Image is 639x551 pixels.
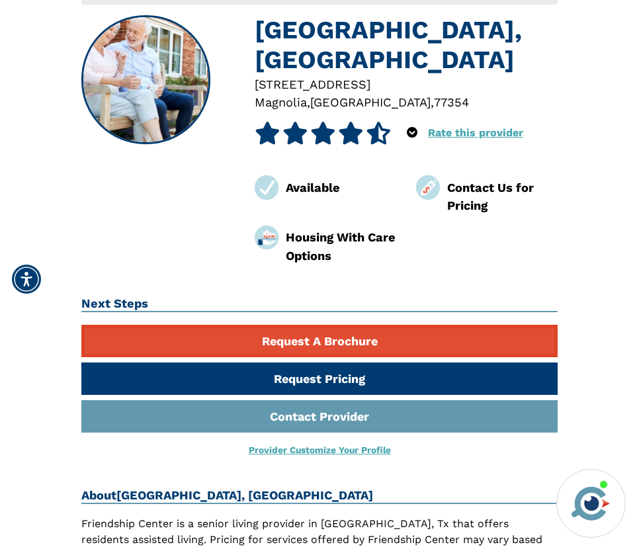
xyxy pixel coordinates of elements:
[407,122,417,144] div: Popover trigger
[83,17,210,144] img: Friendship Center, Magnolia TX
[12,265,41,294] div: Accessibility Menu
[255,75,558,93] div: [STREET_ADDRESS]
[286,179,396,196] div: Available
[249,445,391,455] a: Provider Customize Your Profile
[310,95,431,109] span: [GEOGRAPHIC_DATA]
[81,488,558,504] h2: About [GEOGRAPHIC_DATA], [GEOGRAPHIC_DATA]
[286,228,396,265] div: Housing With Care Options
[81,296,558,312] h2: Next Steps
[81,362,558,395] a: Request Pricing
[447,179,558,215] div: Contact Us for Pricing
[434,93,469,111] div: 77354
[568,481,613,526] img: avatar
[307,95,310,109] span: ,
[428,126,523,139] a: Rate this provider
[255,95,307,109] span: Magnolia
[255,15,558,75] h1: [GEOGRAPHIC_DATA], [GEOGRAPHIC_DATA]
[81,325,558,357] a: Request A Brochure
[431,95,434,109] span: ,
[81,400,558,433] a: Contact Provider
